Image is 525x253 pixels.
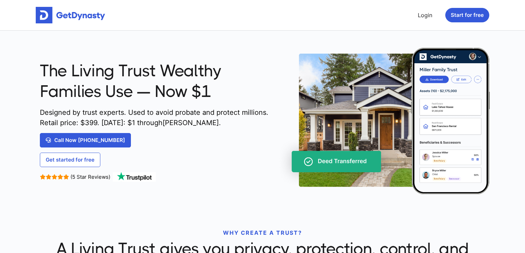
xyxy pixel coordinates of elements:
span: (5 Star Reviews) [70,174,110,180]
a: Call Now [PHONE_NUMBER] [40,133,131,147]
a: Login [415,8,435,22]
img: Get started for free with Dynasty Trust Company [36,7,105,23]
button: Start for free [445,8,489,22]
img: trust-on-cellphone [277,48,490,194]
img: TrustPilot Logo [112,172,157,182]
span: The Living Trust Wealthy Families Use — Now $1 [40,60,271,102]
p: WHY CREATE A TRUST? [40,229,485,237]
a: Get started for free [40,153,100,167]
span: Designed by trust experts. Used to avoid probate and protect millions. Retail price: $ 399 . [DAT... [40,107,271,128]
